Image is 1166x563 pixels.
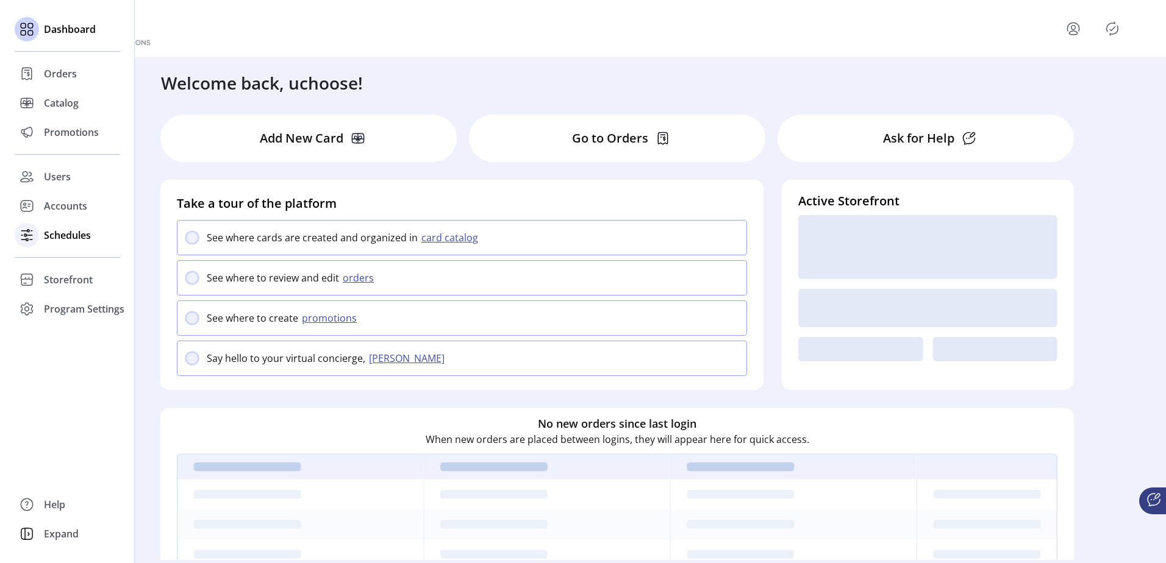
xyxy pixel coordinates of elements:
h4: Take a tour of the platform [177,194,747,213]
button: menu [1049,14,1103,43]
h3: Welcome back, uchoose! [161,70,363,96]
button: card catalog [418,230,485,245]
span: Expand [44,526,79,541]
p: Add New Card [260,129,343,147]
span: Help [44,497,65,512]
span: Program Settings [44,302,124,316]
p: Say hello to your virtual concierge, [207,351,365,366]
p: See where to review and edit [207,271,339,285]
span: Schedules [44,228,91,243]
span: Storefront [44,272,93,287]
button: promotions [298,311,364,325]
p: See where to create [207,311,298,325]
span: Users [44,169,71,184]
button: Publisher Panel [1103,19,1122,38]
button: orders [339,271,381,285]
button: [PERSON_NAME] [365,351,452,366]
span: Promotions [44,125,99,140]
p: See where cards are created and organized in [207,230,418,245]
span: Catalog [44,96,79,110]
h6: No new orders since last login [538,416,696,432]
p: Go to Orders [572,129,648,147]
p: Ask for Help [883,129,954,147]
span: Dashboard [44,22,96,37]
h4: Active Storefront [798,192,1057,210]
span: Orders [44,66,77,81]
span: Accounts [44,199,87,213]
p: When new orders are placed between logins, they will appear here for quick access. [426,432,809,447]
